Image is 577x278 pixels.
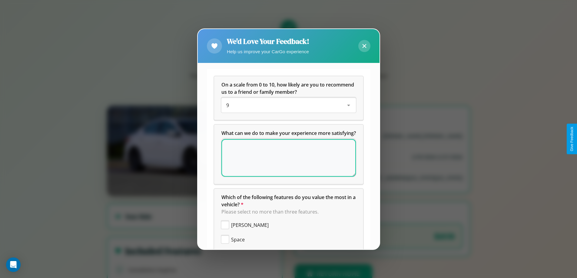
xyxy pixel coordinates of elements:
[221,81,356,96] h5: On a scale from 0 to 10, how likely are you to recommend us to a friend or family member?
[221,98,356,113] div: On a scale from 0 to 10, how likely are you to recommend us to a friend or family member?
[221,81,355,95] span: On a scale from 0 to 10, how likely are you to recommend us to a friend or family member?
[570,127,574,151] div: Give Feedback
[221,130,356,136] span: What can we do to make your experience more satisfying?
[214,76,363,120] div: On a scale from 0 to 10, how likely are you to recommend us to a friend or family member?
[231,221,269,229] span: [PERSON_NAME]
[231,236,245,243] span: Space
[221,194,357,208] span: Which of the following features do you value the most in a vehicle?
[6,257,21,272] div: Open Intercom Messenger
[226,102,229,109] span: 9
[227,36,309,46] h2: We'd Love Your Feedback!
[227,47,309,56] p: Help us improve your CarGo experience
[221,208,319,215] span: Please select no more than three features.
